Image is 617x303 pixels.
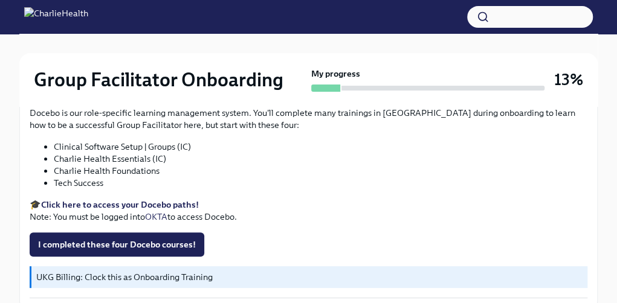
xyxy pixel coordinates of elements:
[145,211,167,222] a: OKTA
[36,271,583,283] p: UKG Billing: Clock this as Onboarding Training
[34,68,283,92] h2: Group Facilitator Onboarding
[311,68,360,80] strong: My progress
[24,7,88,27] img: CharlieHealth
[41,199,199,210] a: Click here to access your Docebo paths!
[54,177,587,189] li: Tech Success
[30,232,204,257] button: I completed these four Docebo courses!
[30,107,587,131] p: Docebo is our role-specific learning management system. You'll complete many trainings in [GEOGRA...
[554,69,583,91] h3: 13%
[54,141,587,153] li: Clinical Software Setup | Groups (IC)
[54,153,587,165] li: Charlie Health Essentials (IC)
[54,165,587,177] li: Charlie Health Foundations
[38,238,196,250] span: I completed these four Docebo courses!
[30,199,587,223] p: 🎓 Note: You must be logged into to access Docebo.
